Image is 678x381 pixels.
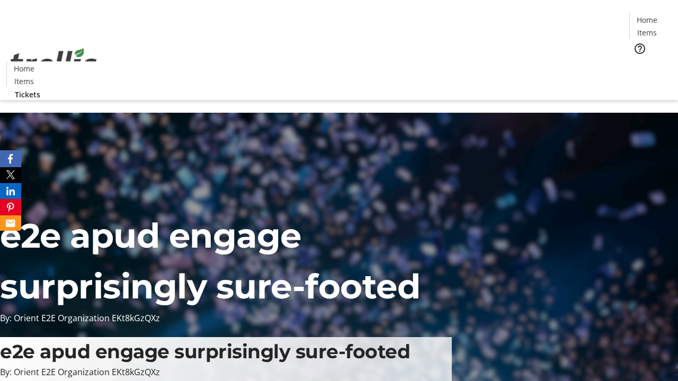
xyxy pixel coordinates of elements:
[637,27,657,38] span: Items
[14,76,34,87] span: Items
[629,38,650,59] button: Help
[629,61,672,72] a: Tickets
[630,14,664,25] a: Home
[14,63,34,74] span: Home
[7,76,41,87] a: Items
[638,61,663,72] span: Tickets
[637,14,657,25] span: Home
[15,89,40,100] span: Tickets
[630,27,664,38] a: Items
[6,89,49,100] a: Tickets
[7,63,41,74] a: Home
[6,37,101,89] img: Orient E2E Organization EKt8kGzQXz's Logo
